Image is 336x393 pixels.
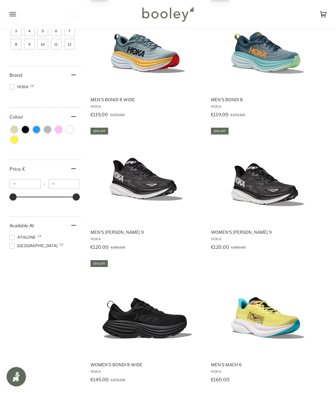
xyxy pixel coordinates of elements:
span: Colour: White [66,126,73,133]
a: Women's Bondi 8 Wide [90,259,205,385]
span: Colour: Yellow [11,136,18,143]
img: Hoka Men's Mach 6 Yuzu / Cielo Blue - Booley Galway [219,259,316,357]
span: €150.00 [231,245,246,250]
span: – [41,181,49,186]
span: Size: 11 [51,39,62,49]
span: Size: 8 [11,39,21,49]
span: Hoka [211,104,325,109]
span: €119.00 [91,112,108,117]
span: Colour [9,114,28,119]
span: Colour: Beige [11,126,18,133]
div: 15% off [91,260,108,267]
span: Hoka [211,237,325,241]
span: Size: 9 [24,39,35,49]
span: Colour: Black [22,126,29,133]
img: Hoka Women's Clifton 9 Black / White - Booley Galway [219,127,316,224]
span: €150.00 [111,245,125,250]
div: 20% off [211,128,229,134]
a: Men's Clifton 9 [90,127,205,252]
iframe: Button to open loyalty program pop-up [7,367,26,386]
span: €160.00 [211,377,230,382]
span: Brand [9,72,22,78]
span: Colour: Grey [44,126,51,133]
span: €120.00 [91,244,109,250]
span: Women's [PERSON_NAME] 9 [211,229,325,235]
img: Hoka Men's Clifton 9 Black / White - Booley Galway [98,127,196,224]
span: €170.00 [110,113,125,117]
span: Colour: Pink [55,126,62,133]
span: €120.00 [211,244,229,250]
span: 14 [30,84,34,87]
span: Hoka [91,237,204,241]
img: Booley [139,5,196,24]
span: 14 [37,234,41,238]
span: €145.00 [91,377,109,382]
span: €170.00 [231,113,245,117]
span: Size: 4 [24,25,35,36]
span: Athlone [9,234,38,240]
a: Men's Mach 6 [210,259,326,385]
span: Size: 5 [37,25,48,36]
span: €170.00 [111,378,125,382]
span: 33 [59,243,63,246]
span: Hoka [91,104,204,109]
span: Price [9,166,25,172]
span: Men's Mach 6 [211,362,325,368]
span: Women's Bondi 8 Wide [91,362,204,368]
span: Size: 7 [64,25,75,36]
span: [GEOGRAPHIC_DATA] [9,243,60,249]
span: Men's Bondi 8 Wide [91,97,204,103]
span: Hoka [211,369,325,374]
div: 20% off [91,128,108,134]
span: Men's Bondi 8 [211,97,325,103]
span: Size: 3 [11,25,21,36]
span: Hoka [9,84,31,90]
span: Hoka [91,369,204,374]
span: Colour: Blue [33,126,40,133]
span: Size: 6 [51,25,62,36]
span: €119.00 [211,112,229,117]
span: Men's [PERSON_NAME] 9 [91,229,204,235]
span: Available At [9,223,34,228]
span: , € [21,166,25,172]
a: Women's Clifton 9 [210,127,326,252]
span: Size: 10 [37,39,48,49]
span: Size: 12 [64,39,75,49]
